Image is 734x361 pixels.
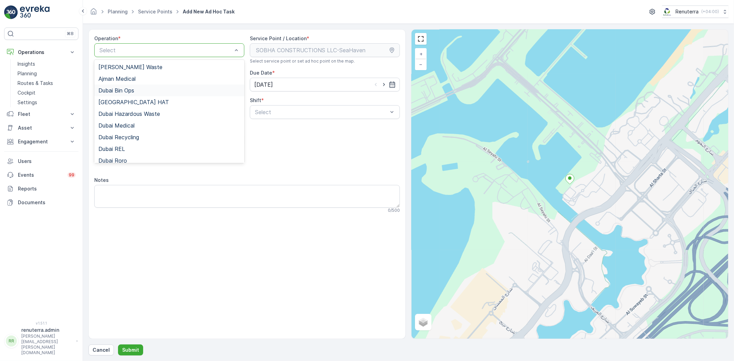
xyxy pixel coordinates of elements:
[419,61,423,67] span: −
[67,31,74,36] p: ⌘B
[4,121,78,135] button: Asset
[108,9,128,14] a: Planning
[250,58,355,64] span: Select service point or set ad hoc point on the map.
[419,51,423,57] span: +
[18,80,53,87] p: Routes & Tasks
[15,88,78,98] a: Cockpit
[90,10,97,16] a: Homepage
[99,46,232,54] p: Select
[122,347,139,353] p: Submit
[98,122,135,129] span: Dubai Medical
[4,182,78,196] a: Reports
[15,78,78,88] a: Routes & Tasks
[18,172,63,178] p: Events
[18,89,35,96] p: Cockpit
[662,6,728,18] button: Renuterra(+04:00)
[98,111,160,117] span: Dubai Hazardous Waste
[98,87,134,94] span: Dubai Bin Ops
[138,9,172,14] a: Service Points
[98,157,127,164] span: Dubai Roro
[4,154,78,168] a: Users
[93,347,110,353] p: Cancel
[98,64,162,70] span: [PERSON_NAME] Waste
[250,97,261,103] label: Shift
[4,45,78,59] button: Operations
[94,35,118,41] label: Operation
[15,69,78,78] a: Planning
[4,135,78,149] button: Engagement
[4,168,78,182] a: Events99
[250,70,272,76] label: Due Date
[98,76,136,82] span: Ajman Medical
[15,59,78,69] a: Insights
[18,61,35,67] p: Insights
[21,327,73,333] p: renuterra.admin
[4,327,78,355] button: RRrenuterra.admin[PERSON_NAME][EMAIL_ADDRESS][PERSON_NAME][DOMAIN_NAME]
[255,108,388,116] p: Select
[118,344,143,355] button: Submit
[18,158,76,165] p: Users
[388,208,400,213] p: 0 / 500
[250,35,307,41] label: Service Point / Location
[18,99,37,106] p: Settings
[4,321,78,325] span: v 1.51.1
[18,138,65,145] p: Engagement
[416,34,426,44] a: View Fullscreen
[662,8,673,15] img: Screenshot_2024-07-26_at_13.33.01.png
[701,9,719,14] p: ( +04:00 )
[4,6,18,19] img: logo
[15,98,78,107] a: Settings
[18,70,37,77] p: Planning
[98,99,169,105] span: [GEOGRAPHIC_DATA] HAT
[88,344,114,355] button: Cancel
[20,6,50,19] img: logo_light-DOdMpM7g.png
[676,8,699,15] p: Renuterra
[4,196,78,209] a: Documents
[69,172,74,178] p: 99
[94,177,109,183] label: Notes
[21,333,73,355] p: [PERSON_NAME][EMAIL_ADDRESS][PERSON_NAME][DOMAIN_NAME]
[416,59,426,69] a: Zoom Out
[98,146,125,152] span: Dubai REL
[6,336,17,347] div: RR
[18,185,76,192] p: Reports
[4,107,78,121] button: Fleet
[18,199,76,206] p: Documents
[181,8,236,15] span: Add New Ad Hoc Task
[98,134,139,140] span: Dubai Recycling
[18,111,65,118] p: Fleet
[18,124,65,131] p: Asset
[416,315,431,330] a: Layers
[250,43,400,57] input: SOBHA CONSTRUCTIONS LLC-SeaHaven
[416,49,426,59] a: Zoom In
[18,49,65,56] p: Operations
[250,78,400,91] input: dd/mm/yyyy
